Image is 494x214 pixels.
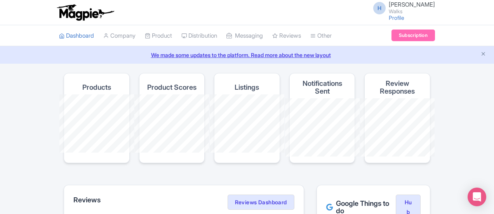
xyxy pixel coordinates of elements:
a: Profile [389,14,404,21]
a: H [PERSON_NAME] Walks [369,2,435,14]
a: Distribution [181,25,217,47]
a: Messaging [226,25,263,47]
a: Reviews Dashboard [228,195,294,210]
div: Open Intercom Messenger [468,188,486,206]
h4: Product Scores [147,84,197,91]
h2: Reviews [73,196,101,204]
h4: Review Responses [371,80,424,95]
a: Subscription [391,30,435,41]
button: Close announcement [480,50,486,59]
a: We made some updates to the platform. Read more about the new layout [5,51,489,59]
span: [PERSON_NAME] [389,1,435,8]
h4: Notifications Sent [296,80,349,95]
h4: Listings [235,84,259,91]
img: logo-ab69f6fb50320c5b225c76a69d11143b.png [55,4,115,21]
span: H [373,2,386,14]
a: Other [310,25,332,47]
a: Reviews [272,25,301,47]
a: Dashboard [59,25,94,47]
small: Walks [389,9,435,14]
a: Product [145,25,172,47]
a: Company [103,25,136,47]
h4: Products [82,84,111,91]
